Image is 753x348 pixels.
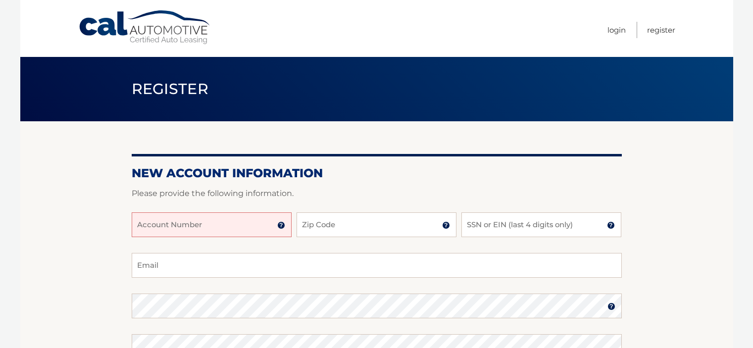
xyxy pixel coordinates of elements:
[647,22,675,38] a: Register
[132,253,622,278] input: Email
[78,10,212,45] a: Cal Automotive
[132,187,622,200] p: Please provide the following information.
[132,212,292,237] input: Account Number
[607,221,615,229] img: tooltip.svg
[461,212,621,237] input: SSN or EIN (last 4 digits only)
[607,302,615,310] img: tooltip.svg
[132,80,209,98] span: Register
[442,221,450,229] img: tooltip.svg
[607,22,626,38] a: Login
[277,221,285,229] img: tooltip.svg
[132,166,622,181] h2: New Account Information
[297,212,456,237] input: Zip Code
